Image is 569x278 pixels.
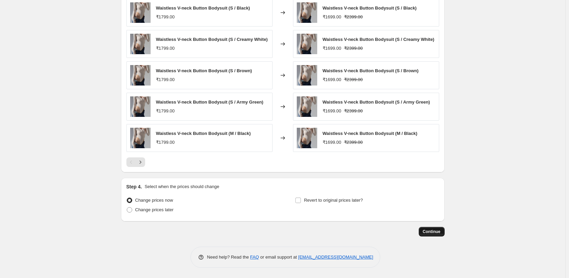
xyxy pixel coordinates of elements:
span: Continue [423,229,441,234]
strike: ₹2399.00 [344,76,363,83]
img: 0_00002_f50153b3-2d32-48df-9337-d6bd511fc462_80x.jpg [297,128,317,148]
span: or email support at [259,254,298,260]
strike: ₹2399.00 [344,108,363,114]
nav: Pagination [126,157,145,167]
div: ₹1699.00 [323,14,341,20]
span: Waistless V-neck Button Bodysuit (S / Creamy White) [323,37,434,42]
button: Continue [419,227,445,236]
img: 0_00002_f50153b3-2d32-48df-9337-d6bd511fc462_80x.jpg [130,128,151,148]
div: ₹1699.00 [323,45,341,52]
div: ₹1799.00 [156,14,175,20]
h2: Step 4. [126,183,142,190]
strike: ₹2399.00 [344,139,363,146]
span: Change prices now [135,198,173,203]
strike: ₹2399.00 [344,45,363,52]
span: Waistless V-neck Button Bodysuit (S / Brown) [156,68,252,73]
img: 0_00002_f50153b3-2d32-48df-9337-d6bd511fc462_80x.jpg [130,34,151,54]
img: 0_00002_f50153b3-2d32-48df-9337-d6bd511fc462_80x.jpg [297,34,317,54]
div: ₹1799.00 [156,76,175,83]
strike: ₹2399.00 [344,14,363,20]
span: Waistless V-neck Button Bodysuit (S / Army Green) [323,99,430,105]
span: Waistless V-neck Button Bodysuit (S / Army Green) [156,99,263,105]
span: Waistless V-neck Button Bodysuit (S / Black) [156,5,250,11]
img: 0_00002_f50153b3-2d32-48df-9337-d6bd511fc462_80x.jpg [297,65,317,86]
div: ₹1699.00 [323,108,341,114]
img: 0_00002_f50153b3-2d32-48df-9337-d6bd511fc462_80x.jpg [130,2,151,23]
button: Next [136,157,145,167]
span: Waistless V-neck Button Bodysuit (M / Black) [156,131,251,136]
div: ₹1799.00 [156,45,175,52]
span: Waistless V-neck Button Bodysuit (S / Black) [323,5,417,11]
img: 0_00002_f50153b3-2d32-48df-9337-d6bd511fc462_80x.jpg [297,2,317,23]
span: Change prices later [135,207,174,212]
a: FAQ [250,254,259,260]
span: Revert to original prices later? [304,198,363,203]
span: Waistless V-neck Button Bodysuit (M / Black) [323,131,417,136]
img: 0_00002_f50153b3-2d32-48df-9337-d6bd511fc462_80x.jpg [130,65,151,86]
a: [EMAIL_ADDRESS][DOMAIN_NAME] [298,254,373,260]
div: ₹1699.00 [323,139,341,146]
span: Need help? Read the [207,254,250,260]
img: 0_00002_f50153b3-2d32-48df-9337-d6bd511fc462_80x.jpg [297,96,317,117]
span: Waistless V-neck Button Bodysuit (S / Creamy White) [156,37,268,42]
div: ₹1699.00 [323,76,341,83]
div: ₹1799.00 [156,108,175,114]
p: Select when the prices should change [144,183,219,190]
img: 0_00002_f50153b3-2d32-48df-9337-d6bd511fc462_80x.jpg [130,96,151,117]
div: ₹1799.00 [156,139,175,146]
span: Waistless V-neck Button Bodysuit (S / Brown) [323,68,419,73]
